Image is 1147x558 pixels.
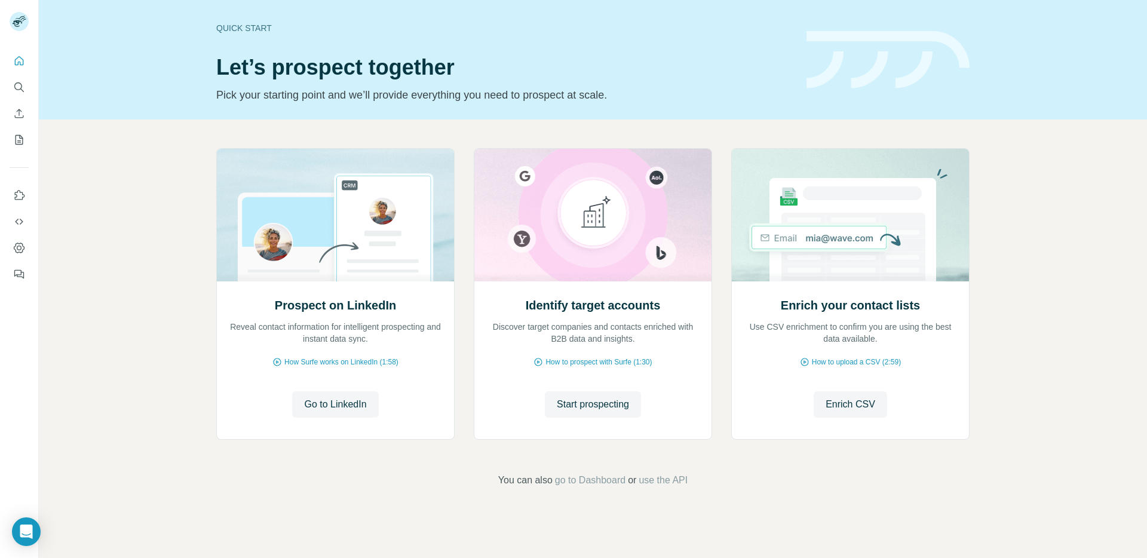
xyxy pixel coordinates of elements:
[10,50,29,72] button: Quick start
[10,237,29,259] button: Dashboard
[557,397,629,412] span: Start prospecting
[806,31,970,89] img: banner
[229,321,442,345] p: Reveal contact information for intelligent prospecting and instant data sync.
[275,297,396,314] h2: Prospect on LinkedIn
[474,149,712,281] img: Identify target accounts
[292,391,378,418] button: Go to LinkedIn
[526,297,661,314] h2: Identify target accounts
[12,517,41,546] div: Open Intercom Messenger
[545,391,641,418] button: Start prospecting
[812,357,901,367] span: How to upload a CSV (2:59)
[826,397,875,412] span: Enrich CSV
[10,185,29,206] button: Use Surfe on LinkedIn
[486,321,700,345] p: Discover target companies and contacts enriched with B2B data and insights.
[498,473,553,488] span: You can also
[555,473,625,488] button: go to Dashboard
[216,149,455,281] img: Prospect on LinkedIn
[545,357,652,367] span: How to prospect with Surfe (1:30)
[731,149,970,281] img: Enrich your contact lists
[216,56,792,79] h1: Let’s prospect together
[814,391,887,418] button: Enrich CSV
[10,263,29,285] button: Feedback
[304,397,366,412] span: Go to LinkedIn
[10,76,29,98] button: Search
[639,473,688,488] button: use the API
[284,357,398,367] span: How Surfe works on LinkedIn (1:58)
[216,22,792,34] div: Quick start
[628,473,636,488] span: or
[10,103,29,124] button: Enrich CSV
[781,297,920,314] h2: Enrich your contact lists
[744,321,957,345] p: Use CSV enrichment to confirm you are using the best data available.
[10,129,29,151] button: My lists
[10,211,29,232] button: Use Surfe API
[216,87,792,103] p: Pick your starting point and we’ll provide everything you need to prospect at scale.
